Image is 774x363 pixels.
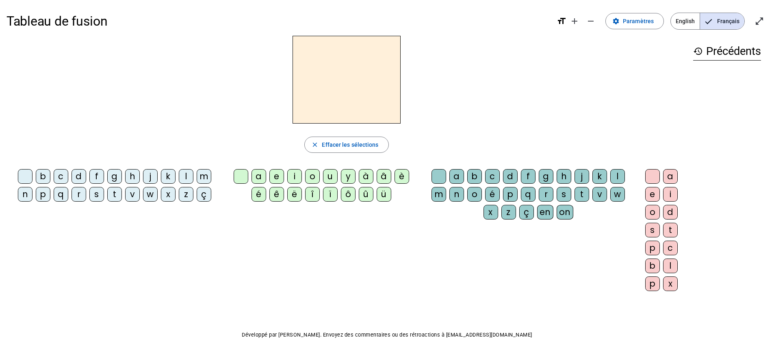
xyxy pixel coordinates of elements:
[557,16,566,26] mat-icon: format_size
[7,330,767,340] p: Développé par [PERSON_NAME]. Envoyez des commentaires ou des rétroactions à [EMAIL_ADDRESS][DOMAI...
[501,205,516,220] div: z
[125,169,140,184] div: h
[503,187,518,202] div: p
[251,187,266,202] div: é
[645,187,660,202] div: e
[323,169,338,184] div: u
[663,169,678,184] div: a
[305,187,320,202] div: î
[197,187,211,202] div: ç
[610,187,625,202] div: w
[663,223,678,237] div: t
[693,42,761,61] h3: Précédents
[663,241,678,255] div: c
[395,169,409,184] div: è
[305,169,320,184] div: o
[287,169,302,184] div: i
[18,187,33,202] div: n
[605,13,664,29] button: Paramètres
[36,169,50,184] div: b
[539,169,553,184] div: g
[54,187,68,202] div: q
[586,16,596,26] mat-icon: remove
[287,187,302,202] div: ë
[503,169,518,184] div: d
[537,205,553,220] div: en
[610,169,625,184] div: l
[521,169,536,184] div: f
[377,187,391,202] div: ü
[467,169,482,184] div: b
[539,187,553,202] div: r
[519,205,534,220] div: ç
[179,169,193,184] div: l
[359,169,373,184] div: à
[754,16,764,26] mat-icon: open_in_full
[269,169,284,184] div: e
[645,205,660,220] div: o
[304,137,388,153] button: Effacer les sélections
[143,169,158,184] div: j
[645,223,660,237] div: s
[557,169,571,184] div: h
[583,13,599,29] button: Diminuer la taille de la police
[485,187,500,202] div: é
[377,169,391,184] div: â
[449,169,464,184] div: a
[612,17,620,25] mat-icon: settings
[570,16,579,26] mat-icon: add
[645,276,660,291] div: p
[645,241,660,255] div: p
[449,187,464,202] div: n
[322,140,378,150] span: Effacer les sélections
[670,13,745,30] mat-button-toggle-group: Language selection
[663,276,678,291] div: x
[341,169,356,184] div: y
[592,187,607,202] div: v
[557,187,571,202] div: s
[663,187,678,202] div: i
[671,13,700,29] span: English
[485,169,500,184] div: c
[663,205,678,220] div: d
[7,8,550,34] h1: Tableau de fusion
[54,169,68,184] div: c
[125,187,140,202] div: v
[341,187,356,202] div: ô
[623,16,654,26] span: Paramètres
[751,13,767,29] button: Entrer en plein écran
[323,187,338,202] div: ï
[107,169,122,184] div: g
[663,259,678,273] div: l
[161,187,176,202] div: x
[467,187,482,202] div: o
[72,187,86,202] div: r
[557,205,573,220] div: on
[36,187,50,202] div: p
[592,169,607,184] div: k
[575,187,589,202] div: t
[359,187,373,202] div: û
[269,187,284,202] div: ê
[431,187,446,202] div: m
[251,169,266,184] div: a
[566,13,583,29] button: Augmenter la taille de la police
[89,187,104,202] div: s
[89,169,104,184] div: f
[700,13,744,29] span: Français
[645,259,660,273] div: b
[179,187,193,202] div: z
[575,169,589,184] div: j
[143,187,158,202] div: w
[311,141,319,148] mat-icon: close
[197,169,211,184] div: m
[161,169,176,184] div: k
[693,46,703,56] mat-icon: history
[483,205,498,220] div: x
[72,169,86,184] div: d
[107,187,122,202] div: t
[521,187,536,202] div: q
